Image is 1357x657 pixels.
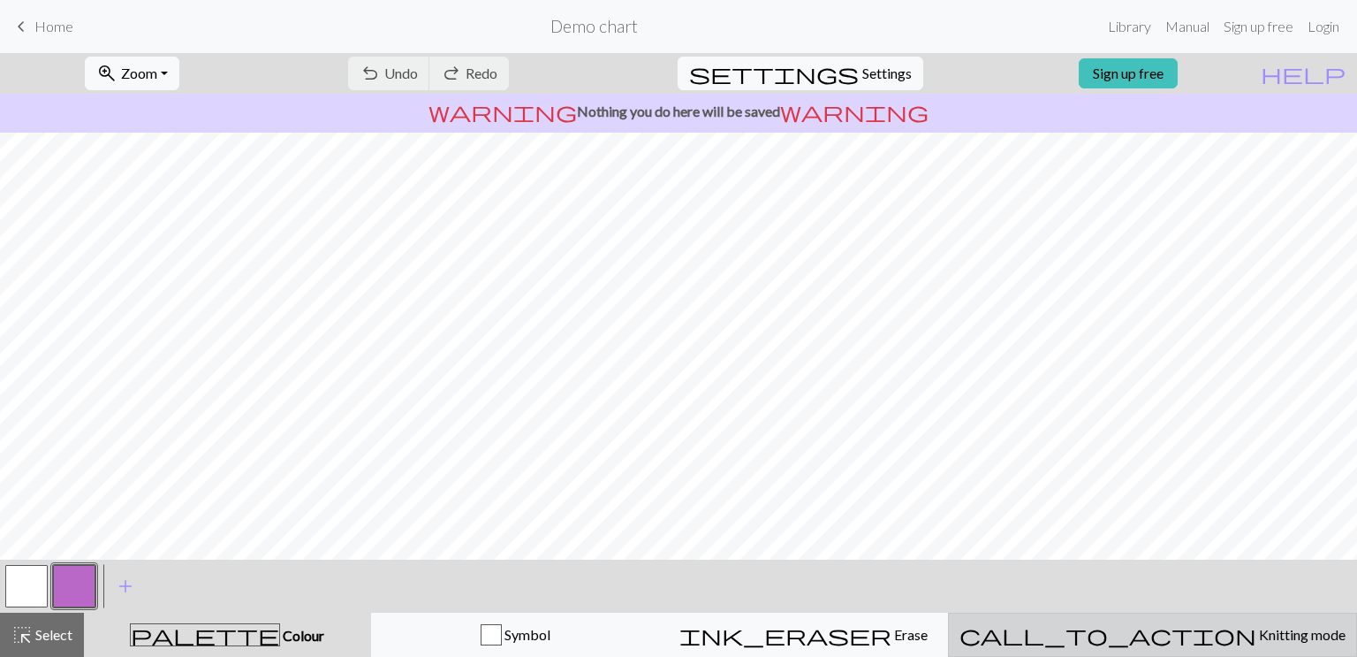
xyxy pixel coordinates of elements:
[678,57,923,90] button: SettingsSettings
[11,14,32,39] span: keyboard_arrow_left
[115,574,136,599] span: add
[121,65,157,81] span: Zoom
[891,626,928,643] span: Erase
[1217,9,1300,44] a: Sign up free
[679,623,891,647] span: ink_eraser
[11,11,73,42] a: Home
[371,613,660,657] button: Symbol
[689,61,859,86] span: settings
[33,626,72,643] span: Select
[502,626,550,643] span: Symbol
[280,627,324,644] span: Colour
[948,613,1357,657] button: Knitting mode
[1079,58,1178,88] a: Sign up free
[1101,9,1158,44] a: Library
[428,99,577,124] span: warning
[689,63,859,84] i: Settings
[862,63,912,84] span: Settings
[1261,61,1346,86] span: help
[550,16,638,36] h2: Demo chart
[96,61,118,86] span: zoom_in
[659,613,948,657] button: Erase
[780,99,929,124] span: warning
[1158,9,1217,44] a: Manual
[1300,9,1346,44] a: Login
[34,18,73,34] span: Home
[959,623,1256,647] span: call_to_action
[11,623,33,647] span: highlight_alt
[85,57,179,90] button: Zoom
[84,613,371,657] button: Colour
[7,101,1350,122] p: Nothing you do here will be saved
[131,623,279,647] span: palette
[1256,626,1346,643] span: Knitting mode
